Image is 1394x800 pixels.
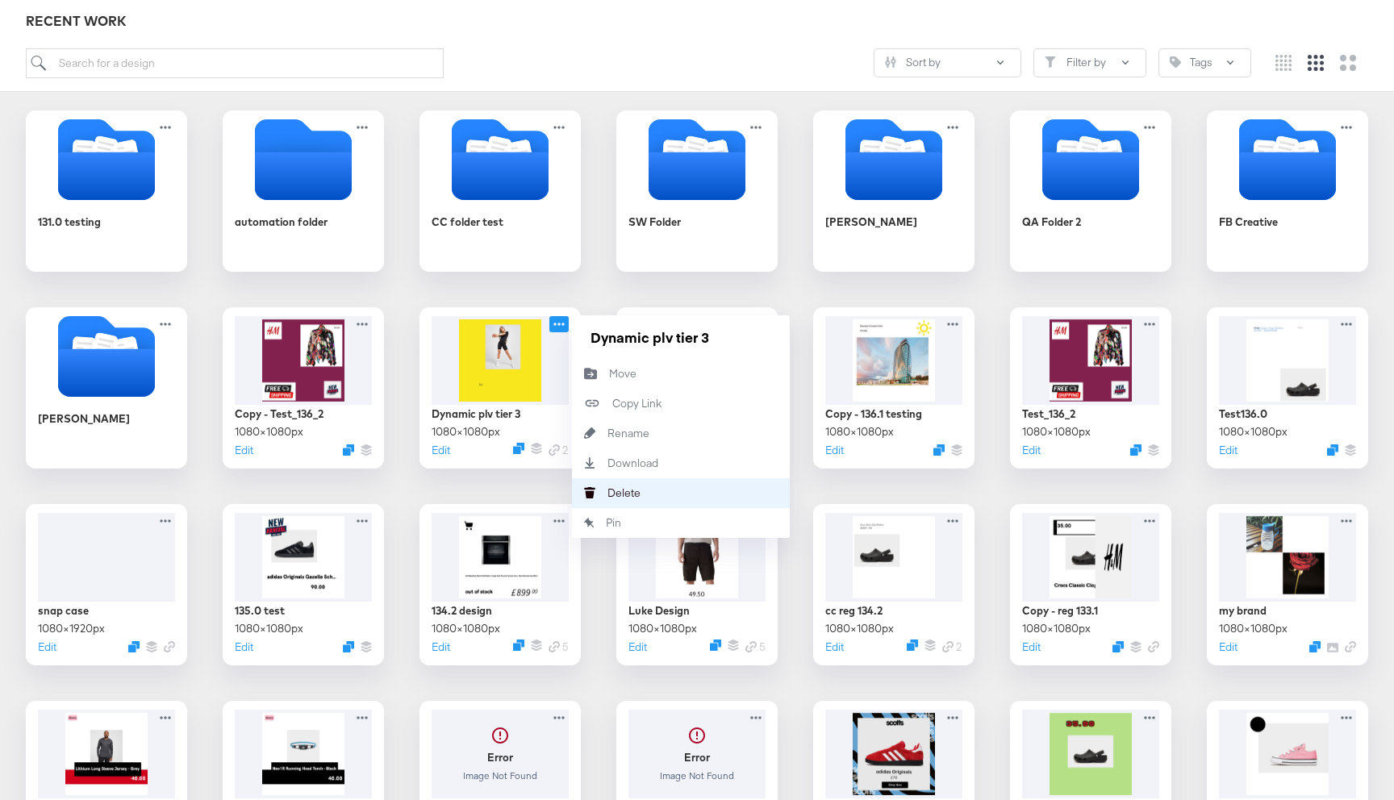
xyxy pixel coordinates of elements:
[432,424,500,440] div: 1080 × 1080 px
[549,443,569,458] div: 2
[1170,56,1181,68] svg: Tag
[1010,110,1171,272] div: QA Folder 2
[1010,119,1171,200] svg: Folder
[1022,215,1081,230] div: QA Folder 2
[1207,307,1368,469] div: Test136.01080×1080pxEditDuplicate
[1219,603,1267,619] div: my brand
[549,641,560,652] svg: Link
[235,424,303,440] div: 1080 × 1080 px
[235,640,253,655] button: Edit
[874,48,1021,77] button: SlidersSort by
[419,504,581,665] div: 134.2 design1080×1080pxEditDuplicateLink 5
[1308,55,1324,71] svg: Medium grid
[572,359,790,389] button: Move to folder
[1112,641,1124,652] button: Duplicate
[432,603,492,619] div: 134.2 design
[38,215,101,230] div: 131.0 testing
[1033,48,1146,77] button: FilterFilter by
[223,110,384,272] div: automation folder
[1022,621,1091,636] div: 1080 × 1080 px
[1207,110,1368,272] div: FB Creative
[825,621,894,636] div: 1080 × 1080 px
[616,110,778,272] div: SW Folder
[609,366,636,381] div: Move
[1130,444,1141,456] svg: Duplicate
[26,12,1368,31] div: RECENT WORK
[1010,504,1171,665] div: Copy - reg 133.11080×1080pxEditDuplicate
[1219,621,1288,636] div: 1080 × 1080 px
[1309,641,1321,652] svg: Duplicate
[745,640,766,655] div: 5
[813,110,975,272] div: [PERSON_NAME]
[607,485,641,501] div: Delete
[1010,307,1171,469] div: Test_136_21080×1080pxEditDuplicate
[1158,48,1251,77] button: TagTags
[628,603,690,619] div: Luke Design
[612,396,662,411] div: Copy Link
[38,621,105,636] div: 1080 × 1920 px
[223,307,384,469] div: Copy - Test_136_21080×1080pxEditDuplicate
[1340,55,1356,71] svg: Large grid
[223,504,384,665] div: 135.0 test1080×1080pxEditDuplicate
[825,215,917,230] div: [PERSON_NAME]
[164,641,175,652] svg: Link
[432,621,500,636] div: 1080 × 1080 px
[38,603,89,619] div: snap case
[616,307,778,469] div: Copy - snap case kjk1080×1920pxEditDuplicate
[825,603,883,619] div: cc reg 134.2
[1219,424,1288,440] div: 1080 × 1080 px
[572,395,612,411] svg: Copy
[825,424,894,440] div: 1080 × 1080 px
[825,406,922,422] div: Copy - 136.1 testing
[1219,640,1237,655] button: Edit
[343,641,354,652] svg: Duplicate
[572,419,790,448] button: Rename
[606,515,621,531] div: Pin
[572,487,607,498] svg: Delete
[38,411,130,427] div: [PERSON_NAME]
[942,640,962,655] div: 2
[1219,443,1237,458] button: Edit
[549,640,569,655] div: 5
[572,389,790,419] button: Copy
[223,119,384,200] svg: Empty folder
[607,456,658,471] div: Download
[572,367,609,380] svg: Move to folder
[235,621,303,636] div: 1080 × 1080 px
[343,444,354,456] svg: Duplicate
[1148,641,1159,652] svg: Link
[235,406,323,422] div: Copy - Test_136_2
[813,307,975,469] div: Copy - 136.1 testing1080×1080pxEditDuplicate
[710,640,721,651] svg: Duplicate
[235,603,285,619] div: 135.0 test
[607,426,649,441] div: Rename
[513,443,524,454] svg: Duplicate
[813,119,975,200] svg: Folder
[1345,641,1356,652] svg: Link
[432,640,450,655] button: Edit
[628,621,697,636] div: 1080 × 1080 px
[1219,215,1278,230] div: FB Creative
[26,110,187,272] div: 131.0 testing
[813,504,975,665] div: cc reg 134.21080×1080pxEditDuplicateLink 2
[616,119,778,200] svg: Folder
[628,215,681,230] div: SW Folder
[513,640,524,651] svg: Duplicate
[128,641,140,652] svg: Duplicate
[432,406,520,422] div: Dynamic plv tier 3
[26,48,444,78] input: Search for a design
[825,443,844,458] button: Edit
[933,444,945,456] svg: Duplicate
[26,316,187,397] svg: Folder
[38,640,56,655] button: Edit
[745,641,757,652] svg: Link
[1275,55,1292,71] svg: Small grid
[235,443,253,458] button: Edit
[1022,443,1041,458] button: Edit
[1022,406,1075,422] div: Test_136_2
